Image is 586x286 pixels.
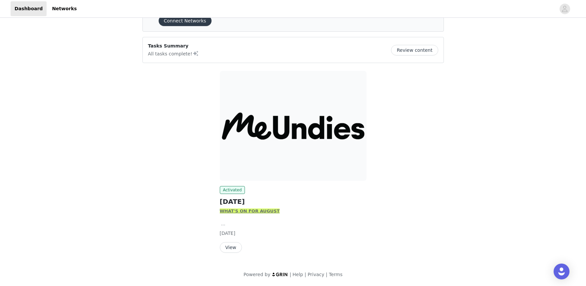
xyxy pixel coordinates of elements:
span: Powered by [244,272,270,277]
button: Review content [391,45,438,55]
strong: HAT'S ON FOR AUGUST [224,208,280,213]
a: Help [293,272,303,277]
span: | [290,272,291,277]
a: View [220,245,242,250]
span: | [326,272,328,277]
span: [DATE] [220,231,235,236]
div: Open Intercom Messenger [554,264,569,279]
button: Connect Networks [159,16,212,26]
p: Tasks Summary [148,43,199,49]
span: | [304,272,306,277]
img: MeUndies [220,71,367,181]
h2: [DATE] [220,197,367,207]
div: avatar [562,4,568,14]
a: Terms [329,272,342,277]
img: logo [272,272,288,276]
span: Activated [220,186,245,194]
strong: W [220,208,224,213]
a: Dashboard [11,1,47,16]
a: Networks [48,1,81,16]
p: All tasks complete! [148,49,199,57]
button: View [220,242,242,253]
a: Privacy [308,272,325,277]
